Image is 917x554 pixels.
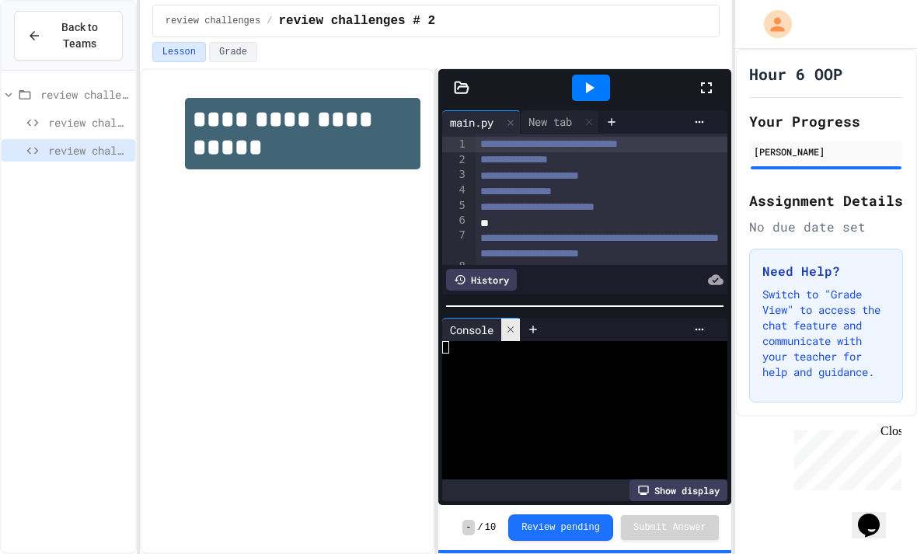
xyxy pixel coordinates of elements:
[521,110,599,134] div: New tab
[442,110,521,134] div: main.py
[788,424,901,490] iframe: chat widget
[478,521,483,534] span: /
[754,145,898,159] div: [PERSON_NAME]
[442,137,468,152] div: 1
[51,19,110,52] span: Back to Teams
[442,259,468,274] div: 8
[209,42,257,62] button: Grade
[446,269,517,291] div: History
[166,15,260,27] span: review challenges
[762,287,890,380] p: Switch to "Grade View" to access the chat feature and communicate with your teacher for help and ...
[14,11,123,61] button: Back to Teams
[508,514,613,541] button: Review pending
[442,198,468,214] div: 5
[749,63,842,85] h1: Hour 6 OOP
[485,521,496,534] span: 10
[267,15,272,27] span: /
[442,152,468,168] div: 2
[629,479,727,501] div: Show display
[762,262,890,280] h3: Need Help?
[48,142,129,159] span: review challenges # 2
[442,318,521,341] div: Console
[442,322,501,338] div: Console
[633,521,706,534] span: Submit Answer
[442,167,468,183] div: 3
[749,218,903,236] div: No due date set
[442,228,468,258] div: 7
[152,42,206,62] button: Lesson
[40,86,129,103] span: review challenges
[442,114,501,131] div: main.py
[6,6,107,99] div: Chat with us now!Close
[621,515,719,540] button: Submit Answer
[748,6,796,42] div: My Account
[521,113,580,130] div: New tab
[442,183,468,198] div: 4
[749,190,903,211] h2: Assignment Details
[278,12,435,30] span: review challenges # 2
[442,213,468,228] div: 6
[852,492,901,538] iframe: chat widget
[462,520,474,535] span: -
[749,110,903,132] h2: Your Progress
[48,114,129,131] span: review challenges #1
